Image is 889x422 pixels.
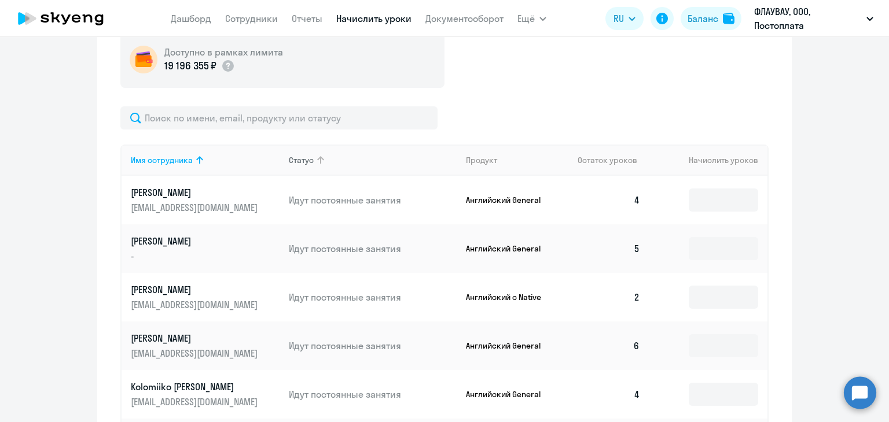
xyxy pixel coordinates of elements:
[131,298,260,311] p: [EMAIL_ADDRESS][DOMAIN_NAME]
[131,235,260,247] p: [PERSON_NAME]
[517,12,535,25] span: Ещё
[164,46,283,58] h5: Доступно в рамках лимита
[466,340,553,351] p: Английский General
[292,13,322,24] a: Отчеты
[289,242,457,255] p: Идут постоянные занятия
[614,12,624,25] span: RU
[131,186,280,214] a: [PERSON_NAME][EMAIL_ADDRESS][DOMAIN_NAME]
[131,186,260,199] p: [PERSON_NAME]
[131,332,260,345] p: [PERSON_NAME]
[131,347,260,360] p: [EMAIL_ADDRESS][DOMAIN_NAME]
[131,380,260,393] p: Kolomiiko [PERSON_NAME]
[466,243,553,254] p: Английский General
[131,155,280,165] div: Имя сотрудника
[568,370,649,419] td: 4
[681,7,741,30] button: Балансbalance
[164,58,216,73] p: 19 196 355 ₽
[289,155,314,165] div: Статус
[568,273,649,321] td: 2
[131,155,193,165] div: Имя сотрудника
[578,155,649,165] div: Остаток уроков
[131,250,260,262] p: -
[605,7,644,30] button: RU
[425,13,504,24] a: Документооборот
[649,145,767,176] th: Начислить уроков
[289,155,457,165] div: Статус
[289,388,457,401] p: Идут постоянные занятия
[131,201,260,214] p: [EMAIL_ADDRESS][DOMAIN_NAME]
[723,13,734,24] img: balance
[131,395,260,408] p: [EMAIL_ADDRESS][DOMAIN_NAME]
[466,389,553,399] p: Английский General
[131,235,280,262] a: [PERSON_NAME]-
[289,194,457,206] p: Идут постоянные занятия
[131,283,260,296] p: [PERSON_NAME]
[225,13,278,24] a: Сотрудники
[568,321,649,370] td: 6
[289,339,457,352] p: Идут постоянные занятия
[131,380,280,408] a: Kolomiiko [PERSON_NAME][EMAIL_ADDRESS][DOMAIN_NAME]
[466,155,569,165] div: Продукт
[466,155,497,165] div: Продукт
[568,176,649,224] td: 4
[466,195,553,205] p: Английский General
[289,291,457,303] p: Идут постоянные занятия
[568,224,649,273] td: 5
[754,5,862,32] p: ФЛАУВАУ, ООО, Постоплата
[171,13,211,24] a: Дашборд
[130,46,157,73] img: wallet-circle.png
[517,7,546,30] button: Ещё
[748,5,879,32] button: ФЛАУВАУ, ООО, Постоплата
[336,13,412,24] a: Начислить уроки
[131,332,280,360] a: [PERSON_NAME][EMAIL_ADDRESS][DOMAIN_NAME]
[131,283,280,311] a: [PERSON_NAME][EMAIL_ADDRESS][DOMAIN_NAME]
[688,12,718,25] div: Баланс
[578,155,637,165] span: Остаток уроков
[466,292,553,302] p: Английский с Native
[120,106,438,129] input: Поиск по имени, email, продукту или статусу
